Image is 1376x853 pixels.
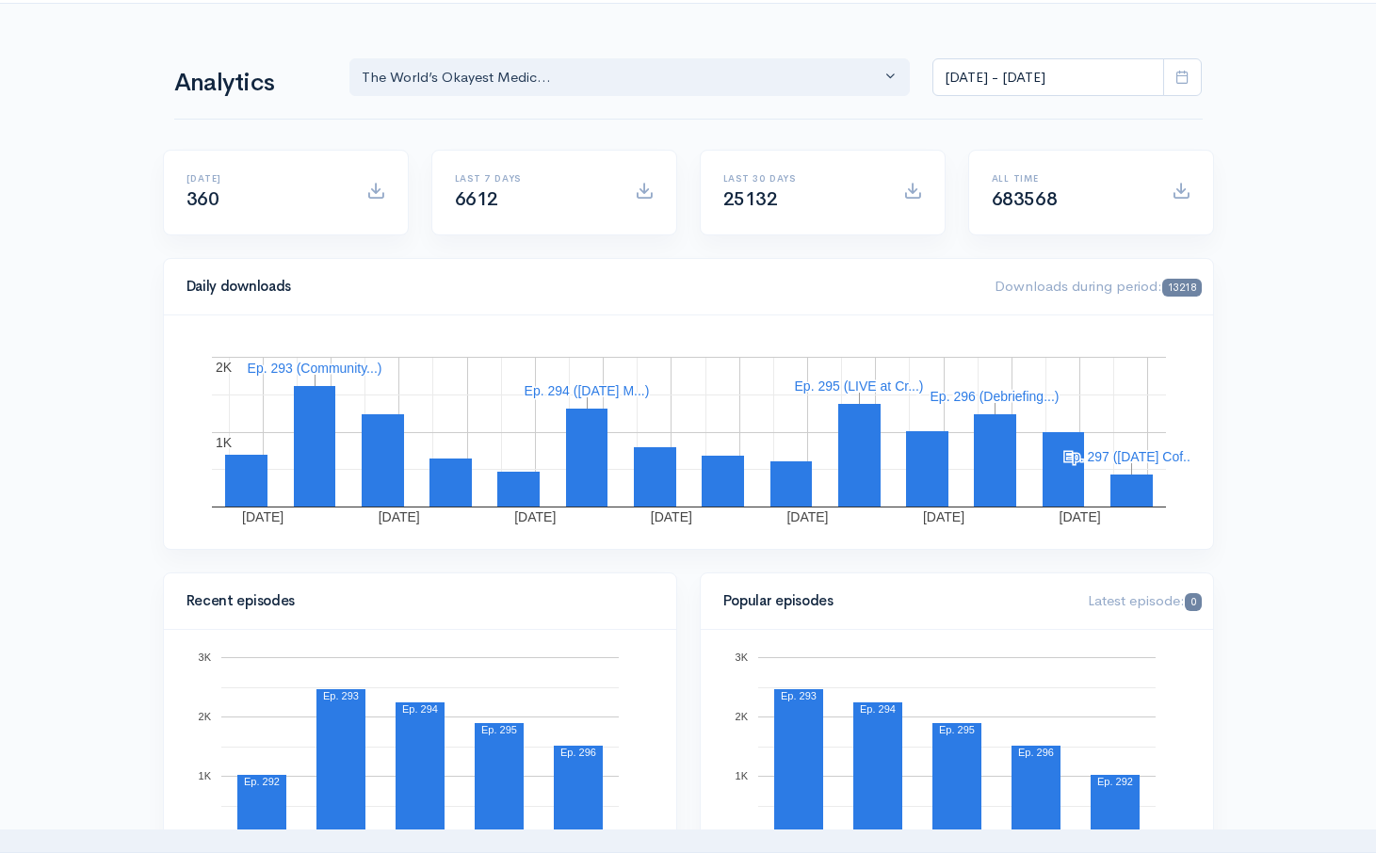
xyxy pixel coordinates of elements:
[723,652,1190,841] svg: A chart.
[1088,591,1201,609] span: Latest episode:
[242,509,283,524] text: [DATE]
[514,509,556,524] text: [DATE]
[186,593,642,609] h4: Recent episodes
[402,703,438,715] text: Ep. 294
[932,58,1164,97] input: analytics date range selector
[992,187,1058,211] span: 683568
[1059,509,1100,524] text: [DATE]
[323,690,359,701] text: Ep. 293
[860,703,896,715] text: Ep. 294
[186,338,1190,526] svg: A chart.
[735,711,748,722] text: 2K
[481,724,517,735] text: Ep. 295
[735,770,748,781] text: 1K
[939,724,975,735] text: Ep. 295
[723,593,1066,609] h4: Popular episodes
[186,279,973,295] h4: Daily downloads
[174,70,327,97] h1: Analytics
[922,509,963,524] text: [DATE]
[930,389,1059,404] text: Ep. 296 (Debriefing...)
[650,509,691,524] text: [DATE]
[362,67,882,89] div: The World’s Okayest Medic...
[455,187,498,211] span: 6612
[455,173,612,184] h6: Last 7 days
[524,383,649,398] text: Ep. 294 ([DATE] M...)
[794,378,923,394] text: Ep. 295 (LIVE at Cr...)
[198,770,211,781] text: 1K
[1063,449,1198,464] text: Ep. 297 ([DATE] Cof...)
[1185,593,1201,611] span: 0
[735,652,748,663] text: 3K
[198,652,211,663] text: 3K
[786,509,828,524] text: [DATE]
[723,173,881,184] h6: Last 30 days
[216,360,233,375] text: 2K
[1097,776,1133,787] text: Ep. 292
[349,58,911,97] button: The World’s Okayest Medic...
[1162,279,1201,297] span: 13218
[992,173,1149,184] h6: All time
[247,361,381,376] text: Ep. 293 (Community...)
[378,509,419,524] text: [DATE]
[198,711,211,722] text: 2K
[216,435,233,450] text: 1K
[995,277,1201,295] span: Downloads during period:
[781,690,817,701] text: Ep. 293
[186,652,654,841] svg: A chart.
[244,776,280,787] text: Ep. 292
[186,187,219,211] span: 360
[723,187,778,211] span: 25132
[1018,747,1054,758] text: Ep. 296
[560,747,596,758] text: Ep. 296
[186,173,344,184] h6: [DATE]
